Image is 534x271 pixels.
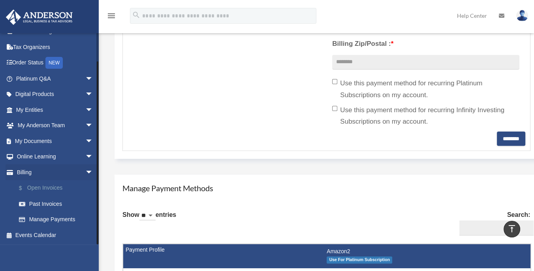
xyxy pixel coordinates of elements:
[6,164,105,180] a: Billingarrow_drop_down
[332,106,337,111] input: Use this payment method for recurring Infinity Investing Subscriptions on my account.
[85,102,101,118] span: arrow_drop_down
[85,71,101,87] span: arrow_drop_down
[11,212,101,228] a: Manage Payments
[123,244,530,269] td: Amazon2
[122,209,176,228] label: Show entries
[507,224,517,233] i: vertical_align_top
[332,38,519,50] label: Billing Zip/Postal :
[6,227,105,243] a: Events Calendar
[11,196,105,212] a: Past Invoices
[6,133,105,149] a: My Documentsarrow_drop_down
[6,118,105,134] a: My Anderson Teamarrow_drop_down
[459,220,534,235] input: Search:
[85,87,101,103] span: arrow_drop_down
[45,57,63,69] div: NEW
[6,87,105,102] a: Digital Productsarrow_drop_down
[6,102,105,118] a: My Entitiesarrow_drop_down
[85,118,101,134] span: arrow_drop_down
[456,209,530,235] label: Search:
[6,149,105,165] a: Online Learningarrow_drop_down
[132,11,141,19] i: search
[516,10,528,21] img: User Pic
[85,164,101,181] span: arrow_drop_down
[85,133,101,149] span: arrow_drop_down
[6,71,105,87] a: Platinum Q&Aarrow_drop_down
[332,79,337,84] input: Use this payment method for recurring Platinum Subscriptions on my account.
[107,14,116,21] a: menu
[327,256,392,263] span: Use For Platinum Subscription
[6,55,105,71] a: Order StatusNEW
[122,183,530,194] h4: Manage Payment Methods
[107,11,116,21] i: menu
[85,149,101,165] span: arrow_drop_down
[23,183,27,193] span: $
[332,77,519,101] label: Use this payment method for recurring Platinum Subscriptions on my account.
[504,221,520,237] a: vertical_align_top
[4,9,75,25] img: Anderson Advisors Platinum Portal
[11,180,105,196] a: $Open Invoices
[139,211,156,220] select: Showentries
[332,104,519,128] label: Use this payment method for recurring Infinity Investing Subscriptions on my account.
[6,39,105,55] a: Tax Organizers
